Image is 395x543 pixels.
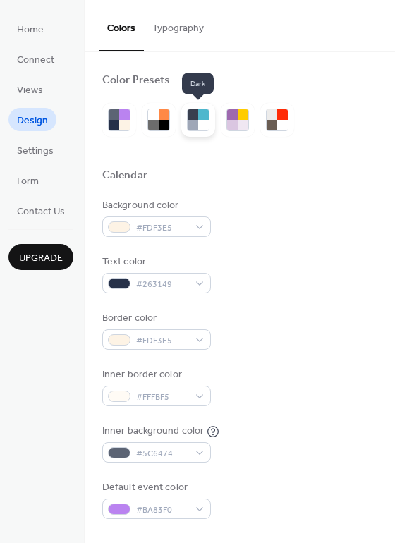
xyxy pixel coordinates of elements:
[17,174,39,189] span: Form
[19,251,63,266] span: Upgrade
[102,73,170,88] div: Color Presets
[8,17,52,40] a: Home
[17,23,44,37] span: Home
[8,47,63,71] a: Connect
[102,255,208,269] div: Text color
[8,199,73,222] a: Contact Us
[102,424,204,439] div: Inner background color
[102,311,208,326] div: Border color
[136,334,188,348] span: #FDF3E5
[102,480,208,495] div: Default event color
[8,138,62,161] a: Settings
[136,390,188,405] span: #FFFBF5
[182,73,214,94] span: Dark
[17,83,43,98] span: Views
[136,277,188,292] span: #263149
[136,446,188,461] span: #5C6474
[8,169,47,192] a: Form
[17,53,54,68] span: Connect
[102,169,147,183] div: Calendar
[102,198,208,213] div: Background color
[102,367,208,382] div: Inner border color
[17,205,65,219] span: Contact Us
[136,221,188,236] span: #FDF3E5
[8,108,56,131] a: Design
[8,78,51,101] a: Views
[136,503,188,518] span: #BA83F0
[17,144,54,159] span: Settings
[17,114,48,128] span: Design
[8,244,73,270] button: Upgrade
